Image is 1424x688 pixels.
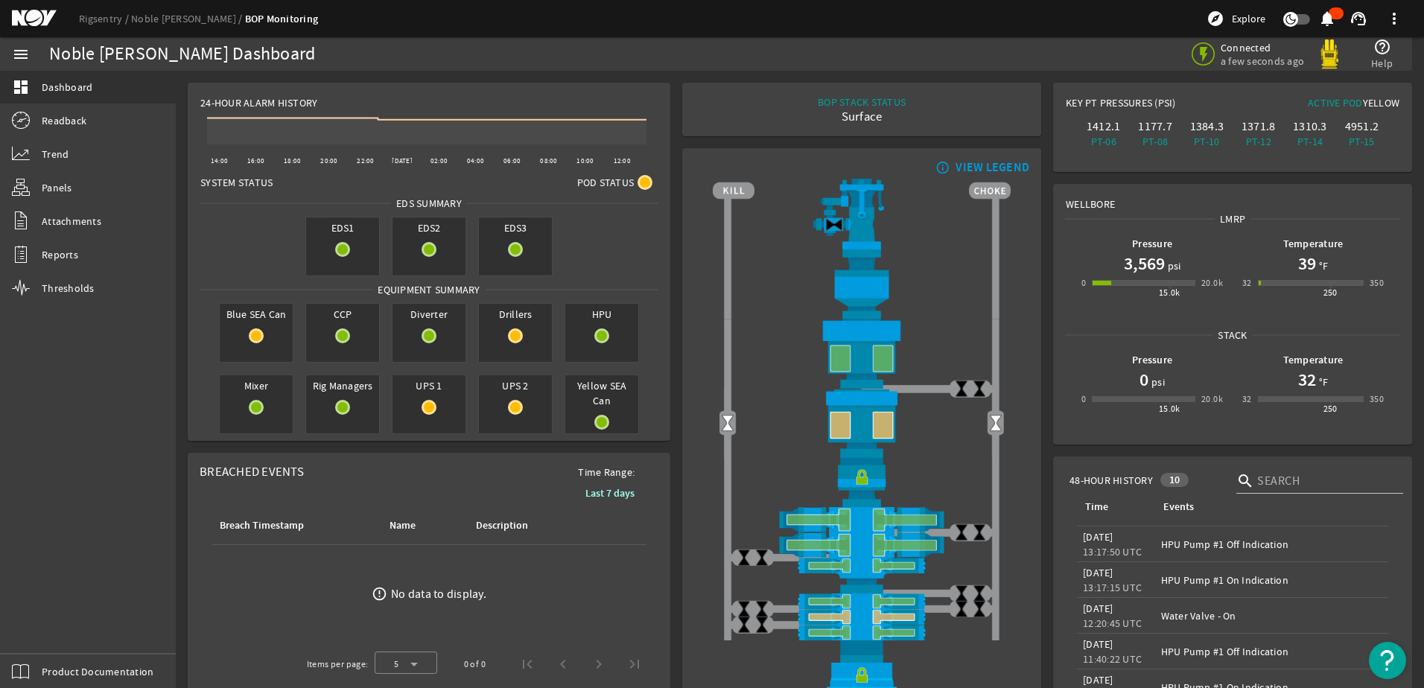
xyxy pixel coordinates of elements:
span: Drillers [479,304,552,325]
span: EDS SUMMARY [391,196,467,211]
img: RiserAdapter.png [713,179,1011,249]
div: 32 [1242,392,1252,407]
span: 24-Hour Alarm History [200,95,317,110]
h1: 39 [1298,252,1316,275]
mat-icon: notifications [1318,10,1336,28]
span: System Status [200,175,273,190]
img: ValveClose.png [970,523,988,541]
div: Time [1085,499,1108,515]
div: Description [476,517,528,534]
span: Active Pod [1308,96,1363,109]
div: PT-14 [1287,134,1332,149]
span: EDS1 [306,217,379,238]
img: ValveClose.png [970,600,988,618]
div: HPU Pump #1 Off Indication [1161,537,1383,552]
img: BopBodyShearBottom.png [713,573,1011,593]
span: UPS 2 [479,375,552,396]
span: Mixer [220,375,293,396]
img: PipeRamOpen.png [713,625,1011,640]
h1: 32 [1298,368,1316,392]
img: Valve2Open.png [987,414,1005,432]
div: 1412.1 [1081,119,1126,134]
button: Open Resource Center [1369,642,1406,679]
legacy-datetime-component: [DATE] [1083,530,1113,544]
b: Temperature [1283,237,1344,251]
text: 20:00 [320,156,337,165]
div: Name [387,517,456,534]
legacy-datetime-component: 13:17:50 UTC [1083,545,1142,558]
img: ShearRamOpen.png [713,507,1011,532]
div: 250 [1323,285,1338,300]
span: Help [1371,56,1393,71]
div: 350 [1370,275,1384,290]
a: Noble [PERSON_NAME] [131,12,245,25]
div: Water Valve - On [1161,608,1383,623]
mat-icon: help_outline [1373,38,1391,56]
span: Thresholds [42,281,95,296]
span: Rig Managers [306,375,379,396]
legacy-datetime-component: [DATE] [1083,602,1113,615]
mat-icon: support_agent [1350,10,1367,28]
div: Events [1161,499,1377,515]
text: 14:00 [211,156,228,165]
div: Key PT Pressures (PSI) [1066,95,1233,116]
div: PT-06 [1081,134,1126,149]
div: Noble [PERSON_NAME] Dashboard [49,47,315,62]
text: 16:00 [247,156,264,165]
div: Events [1163,499,1194,515]
span: Equipment Summary [372,282,485,297]
b: Pressure [1132,237,1172,251]
text: 02:00 [430,156,448,165]
div: 1371.8 [1236,119,1281,134]
div: Description [474,517,579,534]
legacy-datetime-component: [DATE] [1083,637,1113,651]
b: Last 7 days [585,486,635,500]
h1: 0 [1139,368,1148,392]
h1: 3,569 [1124,252,1165,275]
img: ValveClose.png [953,523,970,541]
div: HPU Pump #1 On Indication [1161,573,1383,587]
img: RiserConnectorLock.png [713,458,1011,507]
div: PT-08 [1132,134,1177,149]
legacy-datetime-component: 11:40:22 UTC [1083,652,1142,666]
span: CCP [306,304,379,325]
text: [DATE] [392,156,413,165]
text: 12:00 [614,156,631,165]
span: 48-Hour History [1069,473,1153,488]
img: PipeRamOpen.png [713,593,1011,609]
span: LMRP [1215,211,1250,226]
div: No data to display. [391,587,486,602]
span: Yellow SEA Can [565,375,638,411]
span: psi [1165,258,1181,273]
div: 15.0k [1159,401,1180,416]
img: ValveClose.png [735,600,753,618]
img: LowerAnnularOpenBlock.png [713,389,1011,457]
span: Time Range: [566,465,646,480]
div: 10 [1160,473,1189,487]
img: UpperAnnularOpen.png [713,319,1011,389]
div: 0 of 0 [464,657,486,672]
span: °F [1316,375,1329,389]
div: 350 [1370,392,1384,407]
mat-icon: info_outline [932,162,950,173]
div: Items per page: [307,657,369,672]
span: psi [1148,375,1165,389]
img: ValveClose.png [953,600,970,618]
legacy-datetime-component: 12:20:45 UTC [1083,617,1142,630]
a: BOP Monitoring [245,12,319,26]
div: VIEW LEGEND [956,160,1029,175]
mat-icon: dashboard [12,78,30,96]
div: PT-10 [1184,134,1230,149]
img: ValveClose.png [953,380,970,398]
div: PT-15 [1339,134,1385,149]
div: Breach Timestamp [220,517,304,534]
img: Valve2Close.png [825,216,843,234]
text: 04:00 [467,156,484,165]
div: 250 [1323,401,1338,416]
text: 10:00 [576,156,594,165]
span: Reports [42,247,78,262]
span: Connected [1221,41,1304,54]
span: Dashboard [42,80,92,95]
button: more_vert [1376,1,1412,36]
img: ValveClose.png [735,549,753,567]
